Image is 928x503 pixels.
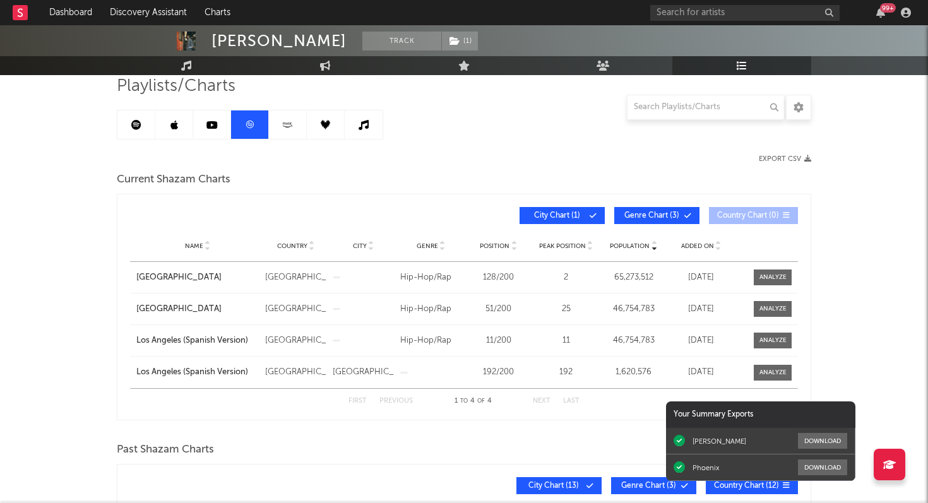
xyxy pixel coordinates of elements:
[441,32,479,50] span: ( 1 )
[603,303,664,316] div: 46,754,783
[535,303,597,316] div: 25
[706,477,798,494] button: Country Chart(12)
[627,95,785,120] input: Search Playlists/Charts
[333,366,394,379] div: [GEOGRAPHIC_DATA]
[468,366,529,379] div: 192 / 200
[876,8,885,18] button: 99+
[666,401,855,428] div: Your Summary Exports
[539,242,586,250] span: Peak Position
[136,334,259,347] a: Los Angeles (Spanish Version)
[265,271,326,284] div: [GEOGRAPHIC_DATA]
[535,366,597,379] div: 192
[681,242,714,250] span: Added On
[400,303,461,316] div: Hip-Hop/Rap
[277,242,307,250] span: Country
[619,482,677,490] span: Genre Chart ( 3 )
[622,212,681,220] span: Genre Chart ( 3 )
[611,477,696,494] button: Genre Chart(3)
[117,172,230,187] span: Current Shazam Charts
[400,271,461,284] div: Hip-Hop/Rap
[442,32,478,50] button: (1)
[185,242,203,250] span: Name
[693,437,746,446] div: [PERSON_NAME]
[563,398,580,405] button: Last
[477,398,485,404] span: of
[528,212,586,220] span: City Chart ( 1 )
[460,398,468,404] span: to
[670,366,732,379] div: [DATE]
[117,442,214,458] span: Past Shazam Charts
[610,242,650,250] span: Population
[362,32,441,50] button: Track
[798,459,847,475] button: Download
[693,463,719,472] div: Phoenix
[136,303,259,316] a: [GEOGRAPHIC_DATA]
[717,212,779,220] span: Country Chart ( 0 )
[379,398,413,405] button: Previous
[353,242,367,250] span: City
[265,366,326,379] div: [GEOGRAPHIC_DATA]
[348,398,367,405] button: First
[603,366,664,379] div: 1,620,576
[533,398,550,405] button: Next
[603,334,664,347] div: 46,754,783
[670,303,732,316] div: [DATE]
[468,334,529,347] div: 11 / 200
[603,271,664,284] div: 65,273,512
[670,271,732,284] div: [DATE]
[400,334,461,347] div: Hip-Hop/Rap
[417,242,438,250] span: Genre
[650,5,840,21] input: Search for artists
[614,207,699,224] button: Genre Chart(3)
[880,3,896,13] div: 99 +
[714,482,779,490] span: Country Chart ( 12 )
[516,477,602,494] button: City Chart(13)
[136,366,259,379] a: Los Angeles (Spanish Version)
[136,271,259,284] a: [GEOGRAPHIC_DATA]
[468,271,529,284] div: 128 / 200
[535,334,597,347] div: 11
[535,271,597,284] div: 2
[670,334,732,347] div: [DATE]
[117,79,235,94] span: Playlists/Charts
[438,394,508,409] div: 1 4 4
[798,433,847,449] button: Download
[520,207,605,224] button: City Chart(1)
[468,303,529,316] div: 51 / 200
[709,207,798,224] button: Country Chart(0)
[480,242,509,250] span: Position
[211,32,347,50] div: [PERSON_NAME]
[265,303,326,316] div: [GEOGRAPHIC_DATA]
[525,482,583,490] span: City Chart ( 13 )
[759,155,811,163] button: Export CSV
[265,334,326,347] div: [GEOGRAPHIC_DATA]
